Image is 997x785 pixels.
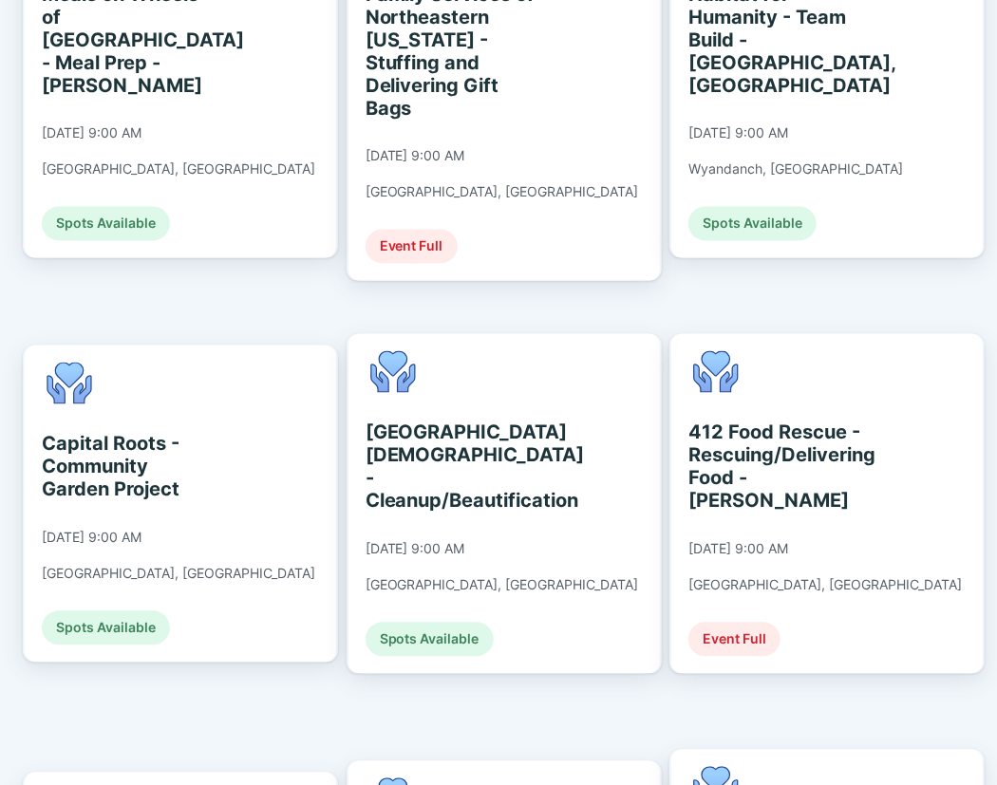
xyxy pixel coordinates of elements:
div: 412 Food Rescue - Rescuing/Delivering Food - [PERSON_NAME] [688,421,862,513]
div: [DATE] 9:00 AM [42,530,141,547]
div: [GEOGRAPHIC_DATA][DEMOGRAPHIC_DATA] - Cleanup/Beautification [366,421,539,513]
div: Spots Available [42,207,170,241]
div: [GEOGRAPHIC_DATA], [GEOGRAPHIC_DATA] [42,161,315,178]
div: Spots Available [42,611,170,645]
div: [DATE] 9:00 AM [42,125,141,142]
div: [DATE] 9:00 AM [688,541,788,558]
div: [DATE] 9:00 AM [366,541,465,558]
div: Spots Available [366,623,494,657]
div: [DATE] 9:00 AM [688,125,788,142]
div: Event Full [688,623,781,657]
div: Capital Roots - Community Garden Project [42,433,216,501]
div: [DATE] 9:00 AM [366,148,465,165]
div: Wyandanch, [GEOGRAPHIC_DATA] [688,161,903,178]
div: [GEOGRAPHIC_DATA], [GEOGRAPHIC_DATA] [42,566,315,583]
div: [GEOGRAPHIC_DATA], [GEOGRAPHIC_DATA] [366,184,639,201]
div: [GEOGRAPHIC_DATA], [GEOGRAPHIC_DATA] [366,577,639,594]
div: Spots Available [688,207,817,241]
div: [GEOGRAPHIC_DATA], [GEOGRAPHIC_DATA] [688,577,962,594]
div: Event Full [366,230,458,264]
